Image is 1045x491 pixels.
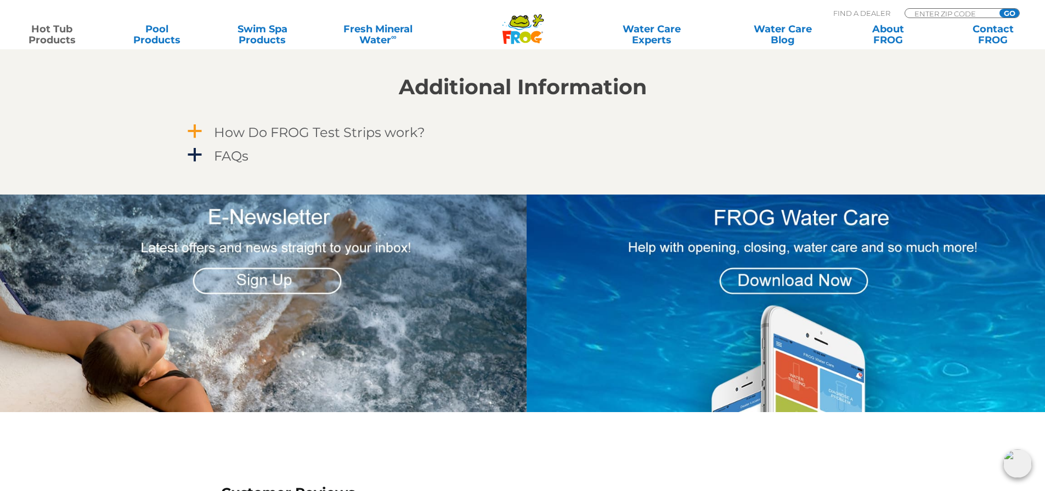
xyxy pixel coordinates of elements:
[847,24,929,45] a: AboutFROG
[326,24,429,45] a: Fresh MineralWater∞
[222,24,303,45] a: Swim SpaProducts
[214,125,425,140] h4: How Do FROG Test Strips work?
[185,146,860,166] a: a FAQs
[11,24,93,45] a: Hot TubProducts
[952,24,1034,45] a: ContactFROG
[116,24,198,45] a: PoolProducts
[391,32,397,41] sup: ∞
[833,8,890,18] p: Find A Dealer
[999,9,1019,18] input: GO
[185,122,860,142] a: a How Do FROG Test Strips work?
[585,24,718,45] a: Water CareExperts
[214,149,248,163] h4: FAQs
[187,147,203,163] span: a
[913,9,987,18] input: Zip Code Form
[1003,449,1032,478] img: openIcon
[185,75,860,99] h2: Additional Information
[187,123,203,140] span: a
[742,24,823,45] a: Water CareBlog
